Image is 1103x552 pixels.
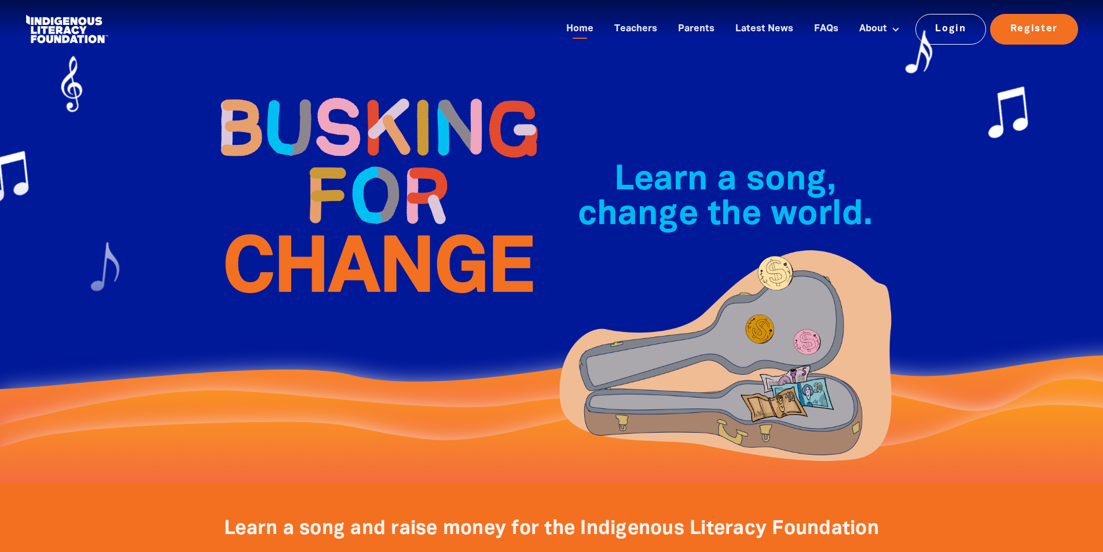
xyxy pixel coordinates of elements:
[224,520,879,538] span: Learn a song and raise money for the Indigenous Literacy Foundation
[990,14,1078,44] a: Register
[852,20,907,39] a: About
[915,14,987,44] a: Login
[728,20,800,39] a: Latest News
[607,20,664,39] a: Teachers
[671,20,721,39] a: Parents
[807,20,845,39] a: FAQs
[578,164,873,231] span: Learn a song, change the world.
[559,20,600,39] a: Home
